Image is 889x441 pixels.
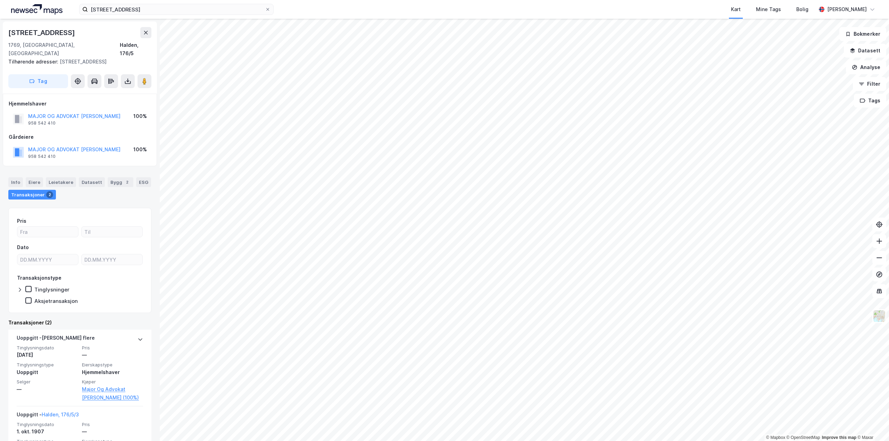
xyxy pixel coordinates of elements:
span: Tinglysningsdato [17,422,78,427]
input: Til [82,227,142,237]
div: Transaksjonstype [17,274,61,282]
div: Info [8,177,23,187]
button: Analyse [846,60,886,74]
div: 1769, [GEOGRAPHIC_DATA], [GEOGRAPHIC_DATA] [8,41,120,58]
a: Major Og Advokat [PERSON_NAME] (100%) [82,385,143,402]
iframe: Chat Widget [854,408,889,441]
span: Eierskapstype [82,362,143,368]
div: Eiere [26,177,43,187]
button: Tag [8,74,68,88]
div: Uoppgitt [17,368,78,376]
a: Mapbox [766,435,785,440]
div: Hjemmelshaver [9,100,151,108]
div: Datasett [79,177,105,187]
span: Tinglysningstype [17,362,78,368]
div: 2 [46,191,53,198]
span: Selger [17,379,78,385]
div: [DATE] [17,351,78,359]
div: — [82,427,143,436]
button: Bokmerker [839,27,886,41]
div: Mine Tags [756,5,781,14]
div: Dato [17,243,29,252]
div: Hjemmelshaver [82,368,143,376]
div: 100% [133,145,147,154]
div: Transaksjoner [8,190,56,200]
input: Fra [17,227,78,237]
button: Tags [854,94,886,108]
div: Bygg [108,177,133,187]
div: Pris [17,217,26,225]
input: Søk på adresse, matrikkel, gårdeiere, leietakere eller personer [88,4,265,15]
input: DD.MM.YYYY [17,254,78,265]
div: 100% [133,112,147,120]
a: OpenStreetMap [787,435,820,440]
div: Aksjetransaksjon [34,298,78,304]
button: Datasett [844,44,886,58]
span: Tilhørende adresser: [8,59,60,65]
div: 1. okt. 1907 [17,427,78,436]
div: Bolig [796,5,808,14]
div: Gårdeiere [9,133,151,141]
div: [STREET_ADDRESS] [8,58,146,66]
span: Pris [82,422,143,427]
div: [PERSON_NAME] [827,5,867,14]
span: Tinglysningsdato [17,345,78,351]
div: Halden, 176/5 [120,41,151,58]
div: Transaksjoner (2) [8,319,151,327]
div: ESG [136,177,151,187]
a: Halden, 176/5/3 [42,412,79,417]
div: Leietakere [46,177,76,187]
button: Filter [853,77,886,91]
div: — [82,351,143,359]
div: [STREET_ADDRESS] [8,27,76,38]
img: logo.a4113a55bc3d86da70a041830d287a7e.svg [11,4,63,15]
div: 958 542 410 [28,154,56,159]
div: Uoppgitt - [17,410,79,422]
div: 958 542 410 [28,120,56,126]
span: Kjøper [82,379,143,385]
div: Uoppgitt - [PERSON_NAME] flere [17,334,95,345]
div: Kart [731,5,741,14]
input: DD.MM.YYYY [82,254,142,265]
div: Tinglysninger [34,286,69,293]
img: Z [873,309,886,323]
a: Improve this map [822,435,856,440]
div: — [17,385,78,393]
div: 2 [124,179,131,186]
span: Pris [82,345,143,351]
